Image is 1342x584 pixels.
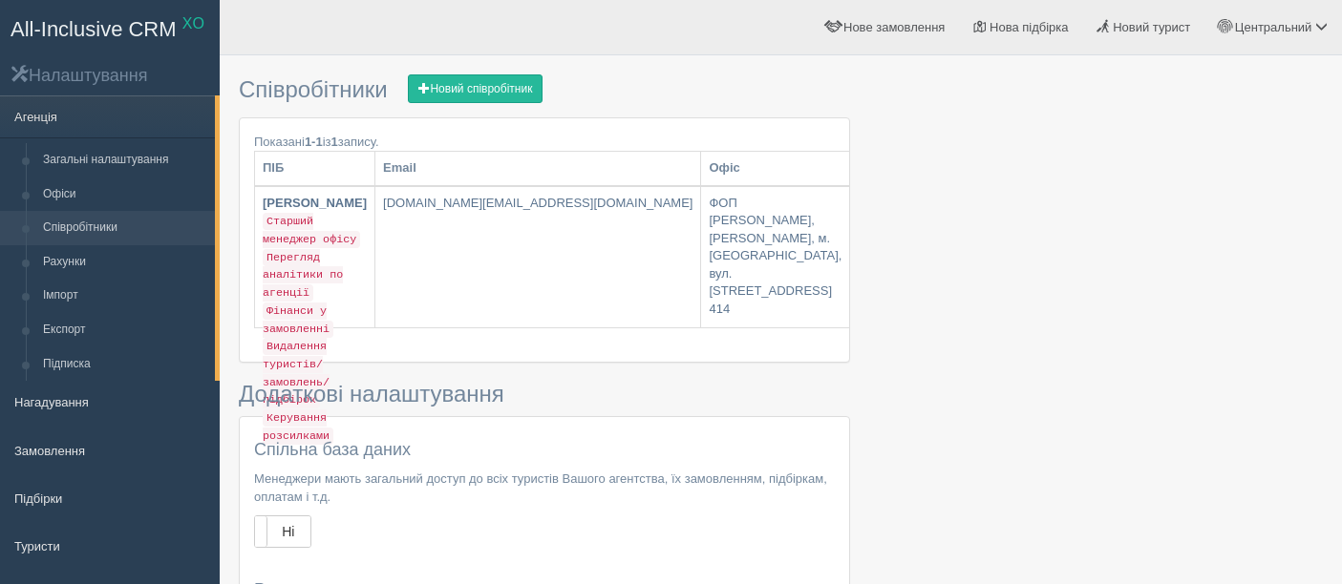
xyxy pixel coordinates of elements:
[701,152,850,186] th: Офіс
[34,143,215,177] a: Загальні налаштування
[182,15,204,31] sup: XO
[34,245,215,280] a: Рахунки
[263,249,343,302] code: Перегляд аналітики по агенції
[239,382,850,407] h3: Додаткові налаштування
[239,76,388,102] span: Співробітники
[263,302,333,338] code: Фінанси у замовленні
[255,152,375,186] th: ПІБ
[254,133,835,151] div: Показані із запису.
[1113,20,1190,34] span: Новий турист
[263,338,330,408] code: Видалення туристів/замовлень/підбірок
[305,135,323,149] b: 1-1
[1,1,219,53] a: All-Inclusive CRM XO
[34,347,215,382] a: Підписка
[34,177,215,212] a: Офіси
[263,213,360,248] code: Старший менеджер офісу
[255,516,310,547] label: Ні
[254,441,835,460] h4: Спільна база даних
[331,135,338,149] b: 1
[254,469,835,506] p: Менеджери мають загальний доступ до всіх туристів Вашого агентства, їх замовленням, підбіркам, оп...
[843,20,945,34] span: Нове замовлення
[375,187,700,327] a: [DOMAIN_NAME][EMAIL_ADDRESS][DOMAIN_NAME]
[375,152,701,186] th: Email
[263,409,333,445] code: Керування розсилками
[255,187,374,327] a: [PERSON_NAME] Старший менеджер офісу Перегляд аналітики по агенції Фінанси у замовленні Видалення...
[34,211,215,245] a: Співробітники
[990,20,1069,34] span: Нова підбірка
[34,313,215,347] a: Експорт
[34,279,215,313] a: Імпорт
[11,17,177,41] span: All-Inclusive CRM
[263,196,367,210] b: [PERSON_NAME]
[408,74,543,103] a: Новий співробітник
[701,187,849,327] a: ФОП [PERSON_NAME], [PERSON_NAME], м. [GEOGRAPHIC_DATA], вул. [STREET_ADDRESS] 414
[1235,20,1312,34] span: Центральний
